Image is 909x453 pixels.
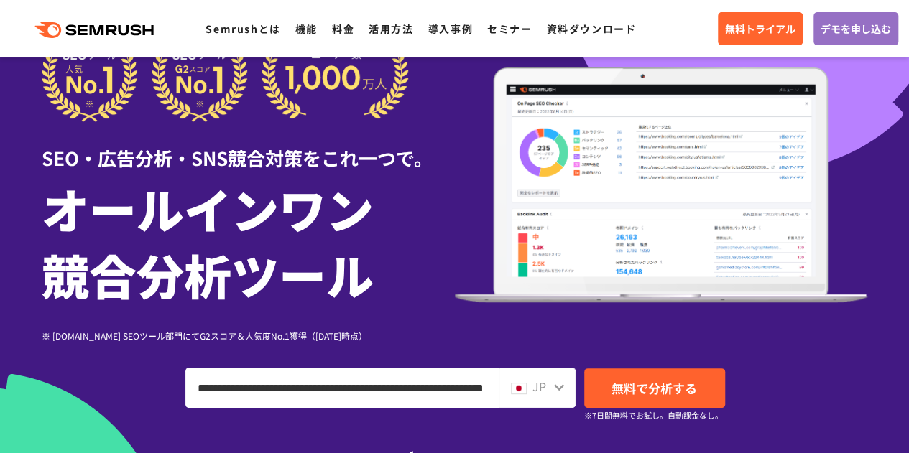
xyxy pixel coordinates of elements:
[718,12,803,45] a: 無料トライアル
[725,21,795,37] span: 無料トライアル
[532,378,546,395] span: JP
[821,21,891,37] span: デモを申し込む
[584,408,723,422] small: ※7日間無料でお試し。自動課金なし。
[186,368,499,407] input: ドメイン、キーワードまたはURLを入力してください
[487,22,532,36] a: セミナー
[584,368,725,408] a: 無料で分析する
[369,22,413,36] a: 活用方法
[428,22,473,36] a: 導入事例
[295,22,318,36] a: 機能
[206,22,280,36] a: Semrushとは
[612,379,697,397] span: 無料で分析する
[42,329,455,342] div: ※ [DOMAIN_NAME] SEOツール部門にてG2スコア＆人気度No.1獲得（[DATE]時点）
[813,12,898,45] a: デモを申し込む
[42,175,455,307] h1: オールインワン 競合分析ツール
[546,22,636,36] a: 資料ダウンロード
[332,22,354,36] a: 料金
[42,122,455,172] div: SEO・広告分析・SNS競合対策をこれ一つで。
